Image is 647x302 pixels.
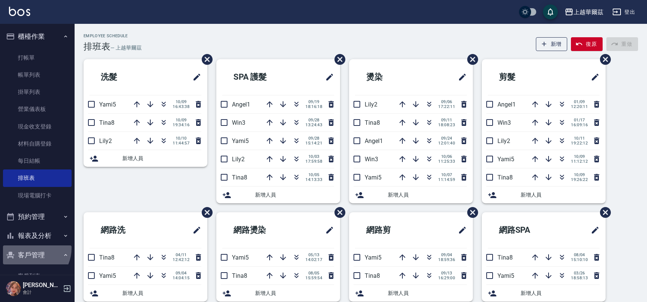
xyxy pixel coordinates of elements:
span: 01/17 [571,118,588,123]
span: 刪除班表 [594,48,612,70]
span: 03/26 [571,271,588,276]
span: 09/11 [438,118,455,123]
span: 09/04 [173,271,189,276]
span: Lily2 [232,156,245,163]
span: Yami5 [365,174,381,181]
h3: 排班表 [84,41,110,52]
div: 新增人員 [482,187,606,203]
a: 營業儀表板 [3,101,72,118]
span: Tina8 [232,272,247,279]
a: 掛單列表 [3,83,72,101]
button: 上越華爾茲 [562,4,606,20]
span: 09/04 [438,252,455,257]
span: 14:04:15 [173,276,189,280]
span: 10/05 [305,172,322,177]
span: 刪除班表 [196,201,214,223]
img: Logo [9,7,30,16]
span: Angel1 [232,101,250,108]
span: 08/04 [571,252,588,257]
span: 16:43:38 [173,104,189,109]
span: 14:02:17 [305,257,322,262]
span: 刪除班表 [329,48,346,70]
div: 上越華爾茲 [574,7,603,17]
span: 13:24:43 [305,123,322,127]
span: 15:10:10 [571,257,588,262]
span: 刪除班表 [462,48,479,70]
p: 會計 [23,289,61,296]
span: 新增人員 [122,155,201,162]
span: 新增人員 [255,289,334,297]
span: 10/09 [173,118,189,123]
span: 修改班表的標題 [453,221,467,239]
span: 新增人員 [255,191,334,199]
span: 17:22:11 [438,104,455,109]
span: 18:58:13 [571,276,588,280]
a: 現場電腦打卡 [3,187,72,204]
span: Win3 [365,156,378,163]
span: Angel1 [365,137,383,144]
a: 打帳單 [3,49,72,66]
span: Yami5 [232,254,249,261]
span: 18:08:23 [438,123,455,127]
span: 04/11 [173,252,189,257]
span: 19:22:12 [571,141,588,146]
span: 10/09 [571,172,588,177]
span: 09/13 [438,271,455,276]
span: 01/09 [571,99,588,104]
span: 18:16:18 [305,104,322,109]
a: 現金收支登錄 [3,118,72,135]
span: 10/07 [438,172,455,177]
span: Lily2 [99,137,112,144]
button: 登出 [609,5,638,19]
h2: 洗髮 [89,64,158,90]
button: 客戶管理 [3,245,72,265]
a: 帳單列表 [3,66,72,83]
span: 10/09 [173,99,189,104]
span: Yami5 [99,272,116,279]
span: 新增人員 [122,289,201,297]
div: 新增人員 [216,187,340,203]
span: 12:01:40 [438,141,455,146]
span: 新增人員 [521,289,600,297]
button: 復原 [571,37,603,51]
span: 10/11 [571,136,588,141]
span: 10/09 [571,154,588,159]
span: 15:59:54 [305,276,322,280]
span: 11:12:12 [571,159,588,164]
h2: 剪髮 [488,64,556,90]
span: Yami5 [497,272,514,279]
img: Person [6,281,21,296]
span: 修改班表的標題 [586,68,600,86]
a: 客戶列表 [3,267,72,284]
span: 刪除班表 [462,201,479,223]
span: 11:44:57 [173,141,189,146]
span: Tina8 [232,174,247,181]
span: 15:14:21 [305,141,322,146]
span: 16:29:00 [438,276,455,280]
span: 09/24 [438,136,455,141]
span: 修改班表的標題 [188,221,201,239]
h2: 網路剪 [355,217,428,244]
span: 刪除班表 [594,201,612,223]
span: 09/28 [305,118,322,123]
span: 16:09:16 [571,123,588,127]
span: 18:59:36 [438,257,455,262]
button: 櫃檯作業 [3,27,72,46]
span: Win3 [497,119,511,126]
div: 新增人員 [84,285,207,302]
span: 14:13:33 [305,177,322,182]
span: 19:34:16 [173,123,189,127]
div: 新增人員 [349,187,473,203]
span: Angel1 [497,101,516,108]
span: Yami5 [497,156,514,163]
button: save [543,4,558,19]
span: Lily2 [497,137,510,144]
span: Yami5 [365,254,381,261]
button: 報表及分析 [3,226,72,245]
span: 09/19 [305,99,322,104]
span: 修改班表的標題 [453,68,467,86]
div: 新增人員 [349,285,473,302]
span: 修改班表的標題 [188,68,201,86]
h2: 燙染 [355,64,424,90]
span: 新增人員 [388,191,467,199]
